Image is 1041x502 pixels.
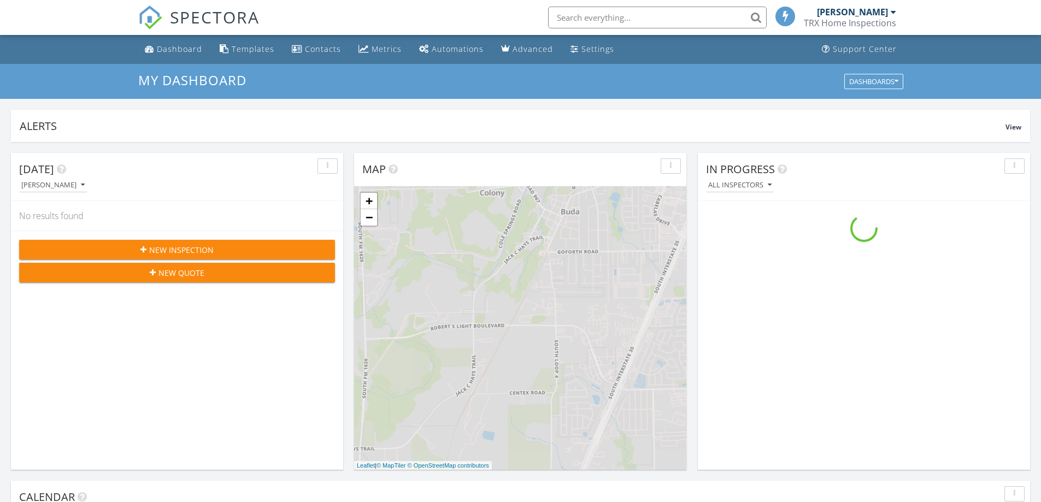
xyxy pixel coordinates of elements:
a: © MapTiler [377,462,406,469]
div: [PERSON_NAME] [21,181,85,189]
a: Contacts [287,39,345,60]
div: Settings [581,44,614,54]
div: Dashboard [157,44,202,54]
a: Settings [566,39,619,60]
div: [PERSON_NAME] [817,7,888,17]
div: Alerts [20,119,1005,133]
span: My Dashboard [138,71,246,89]
div: No results found [11,201,343,231]
a: Support Center [817,39,901,60]
div: Metrics [372,44,402,54]
a: Zoom in [361,193,377,209]
a: Leaflet [357,462,375,469]
button: New Inspection [19,240,335,259]
button: [PERSON_NAME] [19,178,87,193]
span: SPECTORA [170,5,260,28]
a: Advanced [497,39,557,60]
div: Templates [232,44,274,54]
div: Advanced [513,44,553,54]
div: Automations [432,44,484,54]
a: Automations (Basic) [415,39,488,60]
span: In Progress [706,162,775,176]
span: New Quote [158,267,204,279]
button: All Inspectors [706,178,774,193]
span: Map [362,162,386,176]
div: TRX Home Inspections [804,17,896,28]
div: Support Center [833,44,897,54]
button: New Quote [19,263,335,282]
a: Zoom out [361,209,377,226]
div: All Inspectors [708,181,772,189]
span: [DATE] [19,162,54,176]
div: | [354,461,492,470]
span: New Inspection [149,244,214,256]
span: View [1005,122,1021,132]
a: Metrics [354,39,406,60]
img: The Best Home Inspection Software - Spectora [138,5,162,29]
div: Contacts [305,44,341,54]
input: Search everything... [548,7,767,28]
a: Dashboard [140,39,207,60]
button: Dashboards [844,74,903,89]
a: Templates [215,39,279,60]
div: Dashboards [849,78,898,85]
a: © OpenStreetMap contributors [408,462,489,469]
a: SPECTORA [138,15,260,38]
